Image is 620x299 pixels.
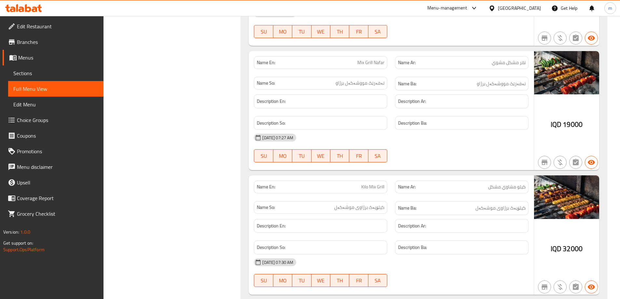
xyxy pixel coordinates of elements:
button: Available [585,156,598,169]
strong: Name Ar: [398,59,416,66]
span: SU [257,276,270,285]
button: Not branch specific item [538,280,551,293]
a: Coupons [3,128,103,143]
span: IQD [551,118,561,131]
a: Edit Menu [8,97,103,112]
strong: Name Ba: [398,80,417,88]
strong: Description Ba: [398,119,427,127]
button: SU [254,274,273,287]
button: WE [311,149,330,162]
span: نەفەرێک مووشەکەل برژاو [336,80,384,87]
button: TH [330,25,349,38]
button: Purchased item [554,156,567,169]
span: Menu disclaimer [17,163,98,171]
button: SU [254,25,273,38]
img: %D9%83%D9%8A%D9%84%D9%88_%D9%85%D8%B4%D8%A7%D9%88%D9%8A_%D9%85%D8%B4%D9%83%D9%8463895939541937115... [534,175,599,219]
button: FR [349,274,368,287]
a: Menus [3,50,103,65]
span: MO [276,151,290,161]
a: Branches [3,34,103,50]
span: SU [257,151,270,161]
span: Promotions [17,147,98,155]
button: Not branch specific item [538,32,551,45]
span: Grocery Checklist [17,210,98,218]
button: MO [273,274,292,287]
span: کیلۆیەک برژاوی موشەکەل [475,204,526,212]
span: Coverage Report [17,194,98,202]
span: کیلۆیەک برژاوی موشەکەل [334,204,384,211]
span: IQD [551,242,561,255]
strong: Description Ar: [398,97,426,105]
span: MO [276,276,290,285]
a: Sections [8,65,103,81]
span: [DATE] 07:27 AM [260,135,296,141]
span: Branches [17,38,98,46]
span: WE [314,151,328,161]
span: [DATE] 07:30 AM [260,259,296,265]
span: Get support on: [3,239,33,247]
span: نفر مشكل مشوي [492,59,526,66]
button: TH [330,149,349,162]
a: Menu disclaimer [3,159,103,175]
span: Choice Groups [17,116,98,124]
span: WE [314,276,328,285]
span: TH [333,27,347,36]
span: WE [314,27,328,36]
strong: Description So: [257,119,285,127]
strong: Name En: [257,183,275,190]
span: FR [352,276,365,285]
span: Menus [18,54,98,61]
a: Coverage Report [3,190,103,206]
strong: Name Ba: [398,204,417,212]
button: Purchased item [554,280,567,293]
span: TU [295,27,309,36]
button: Not branch specific item [538,156,551,169]
a: Support.OpsPlatform [3,245,45,254]
span: TH [333,151,347,161]
img: %D9%86%D9%81%D8%B1_%D9%85%D8%B4%D9%83%D9%84_%D9%85%D8%B4%D8%A7%D9%88%D9%8A638959395290961125.jpg [534,51,599,94]
strong: Name Ar: [398,183,416,190]
span: Coupons [17,132,98,140]
span: Version: [3,228,19,236]
span: Kilo Mix Grill [361,183,384,190]
div: Menu-management [427,4,467,12]
span: Sections [13,69,98,77]
span: SA [371,151,385,161]
span: Full Menu View [13,85,98,93]
div: [GEOGRAPHIC_DATA] [498,5,541,12]
span: كيلو مشاوي مشكل [488,183,526,190]
button: Not has choices [569,156,582,169]
span: m [608,5,612,12]
strong: Description En: [257,97,286,105]
span: TU [295,276,309,285]
span: MO [276,27,290,36]
a: Grocery Checklist [3,206,103,222]
a: Full Menu View [8,81,103,97]
button: TH [330,274,349,287]
button: TU [292,149,311,162]
span: Mix Grill Nafar [357,59,384,66]
button: MO [273,25,292,38]
button: TU [292,274,311,287]
button: Available [585,32,598,45]
span: SA [371,276,385,285]
button: WE [311,274,330,287]
span: Edit Restaurant [17,22,98,30]
span: 19000 [563,118,583,131]
a: Edit Restaurant [3,19,103,34]
span: FR [352,151,365,161]
span: FR [352,27,365,36]
button: FR [349,25,368,38]
button: SA [368,274,387,287]
button: SA [368,149,387,162]
span: Upsell [17,179,98,186]
span: نەفەرێک مووشەکەل برژاو [477,80,526,88]
button: SA [368,25,387,38]
span: Edit Menu [13,101,98,108]
span: TH [333,276,347,285]
strong: Description En: [257,222,286,230]
button: Not has choices [569,32,582,45]
strong: Description Ba: [398,243,427,251]
span: 32000 [563,242,583,255]
strong: Name So: [257,204,275,211]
